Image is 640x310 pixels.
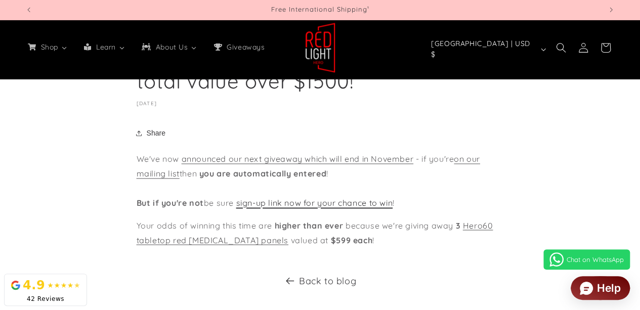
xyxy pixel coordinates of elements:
[137,154,480,179] a: on our mailing list
[137,100,157,107] time: [DATE]
[133,36,205,58] a: About Us
[137,220,493,245] a: Hero60 tabletop red [MEDICAL_DATA] panels
[225,42,266,52] span: Giveaways
[543,249,630,270] a: Chat on WhatsApp
[431,38,536,60] span: [GEOGRAPHIC_DATA] | USD $
[94,42,117,52] span: Learn
[39,42,59,52] span: Shop
[301,18,339,76] a: Red Light Hero
[137,152,504,210] p: We've now - if you're then ! be sure !
[75,36,133,58] a: Learn
[182,154,413,164] a: announced our next giveaway which will end in November
[137,198,204,208] strong: But if you're not
[550,36,572,59] summary: Search
[199,168,326,179] strong: you are automatically entered
[331,235,372,245] strong: $599 each
[305,22,335,73] img: Red Light Hero
[154,42,189,52] span: About Us
[580,282,593,295] img: widget icon
[275,220,344,230] strong: higher than ever
[455,220,460,230] strong: 3
[19,36,75,58] a: Shop
[137,218,504,247] p: Your odds of winning this time are because we're giving away valued at !
[425,39,550,59] button: [GEOGRAPHIC_DATA] | USD $
[236,198,393,208] a: sign-up link now for your chance to win
[597,283,621,293] div: Help
[271,5,369,13] span: Free International Shipping¹
[567,255,624,263] span: Chat on WhatsApp
[205,36,272,58] a: Giveaways
[137,122,168,144] button: Share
